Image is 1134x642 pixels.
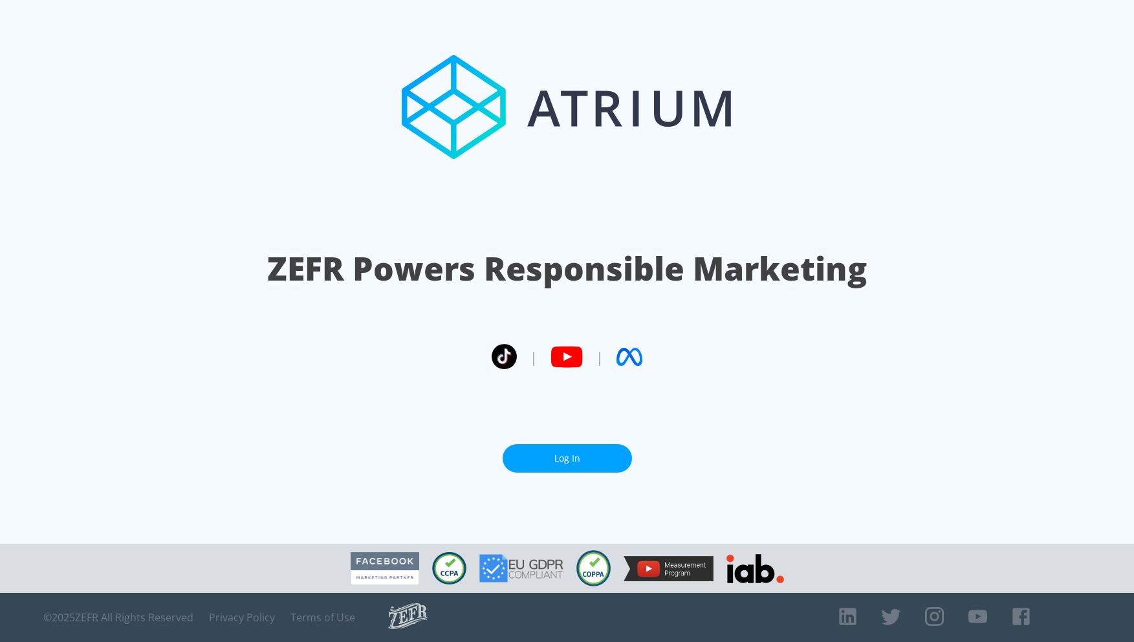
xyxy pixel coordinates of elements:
img: GDPR Compliant [479,554,563,583]
img: COPPA Compliant [576,550,611,586]
a: Terms of Use [290,611,355,624]
a: Privacy Policy [209,611,275,624]
img: Facebook Marketing Partner [351,552,419,585]
a: Log In [503,444,632,473]
h1: ZEFR Powers Responsible Marketing [267,246,867,291]
span: © 2025 ZEFR All Rights Reserved [43,611,193,624]
img: YouTube Measurement Program [624,556,714,581]
img: IAB [726,554,784,583]
span: | [596,347,604,367]
span: | [530,347,538,367]
img: CCPA Compliant [432,552,466,584]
